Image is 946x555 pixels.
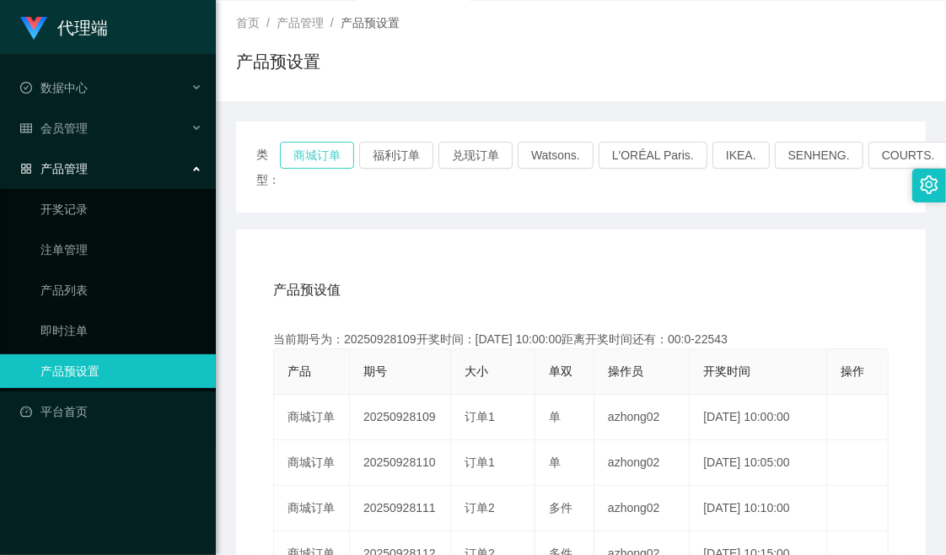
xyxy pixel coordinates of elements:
a: 开奖记录 [40,192,202,226]
span: 产品管理 [277,16,324,30]
td: azhong02 [594,440,690,486]
span: 操作 [841,364,864,378]
span: 会员管理 [20,121,88,135]
span: / [266,16,270,30]
i: 图标: appstore-o [20,163,32,175]
a: 代理端 [20,20,108,34]
button: L'ORÉAL Paris. [599,142,707,169]
td: 20250928109 [350,395,451,440]
a: 产品预设置 [40,354,202,388]
i: 图标: setting [920,175,938,194]
td: 20250928111 [350,486,451,531]
span: 期号 [363,364,387,378]
a: 产品列表 [40,273,202,307]
div: 当前期号为：20250928109开奖时间：[DATE] 10:00:00距离开奖时间还有：00:0-22543 [273,331,889,348]
span: / [331,16,334,30]
h1: 产品预设置 [236,49,320,74]
button: 商城订单 [280,142,354,169]
td: 商城订单 [274,486,350,531]
span: 订单1 [465,455,495,469]
span: 大小 [465,364,488,378]
span: 多件 [549,501,572,515]
span: 类型： [256,142,280,192]
td: 商城订单 [274,440,350,486]
span: 产品预设值 [273,280,341,300]
span: 单 [549,410,561,423]
button: SENHENG. [775,142,863,169]
td: [DATE] 10:00:00 [690,395,826,440]
a: 即时注单 [40,314,202,348]
span: 单 [549,455,561,469]
td: [DATE] 10:05:00 [690,440,826,486]
span: 开奖时间 [703,364,750,378]
span: 产品 [288,364,311,378]
img: logo.9652507e.png [20,17,47,40]
td: 20250928110 [350,440,451,486]
span: 数据中心 [20,81,88,94]
span: 单双 [549,364,572,378]
td: [DATE] 10:10:00 [690,486,826,531]
i: 图标: check-circle-o [20,82,32,94]
span: 操作员 [608,364,643,378]
span: 产品预设置 [341,16,400,30]
td: 商城订单 [274,395,350,440]
a: 图标: dashboard平台首页 [20,395,202,428]
span: 订单1 [465,410,495,423]
button: 兑现订单 [438,142,513,169]
span: 产品管理 [20,162,88,175]
button: Watsons. [518,142,594,169]
a: 注单管理 [40,233,202,267]
td: azhong02 [594,395,690,440]
h1: 代理端 [57,1,108,55]
span: 首页 [236,16,260,30]
i: 图标: table [20,122,32,134]
span: 订单2 [465,501,495,515]
td: azhong02 [594,486,690,531]
button: 福利订单 [359,142,433,169]
button: IKEA. [712,142,770,169]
